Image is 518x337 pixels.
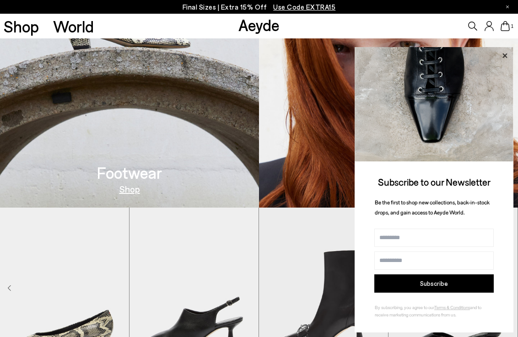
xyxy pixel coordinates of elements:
a: 1 [501,21,510,31]
a: Shop [119,184,140,193]
a: Terms & Conditions [434,305,470,310]
p: Final Sizes | Extra 15% Off [183,1,336,13]
span: Be the first to shop new collections, back-in-stock drops, and gain access to Aeyde World. [375,199,490,216]
div: Previous slide [7,283,11,294]
a: Shop [4,18,39,34]
span: Subscribe to our Newsletter [378,176,491,187]
span: Navigate to /collections/ss25-final-sizes [273,3,335,11]
span: By subscribing, you agree to our [375,305,434,310]
a: Aeyde [238,15,280,34]
h3: Footwear [97,165,162,181]
img: ca3f721fb6ff708a270709c41d776025.jpg [355,47,513,161]
button: Subscribe [374,274,494,293]
a: World [53,18,94,34]
span: 1 [510,24,514,29]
